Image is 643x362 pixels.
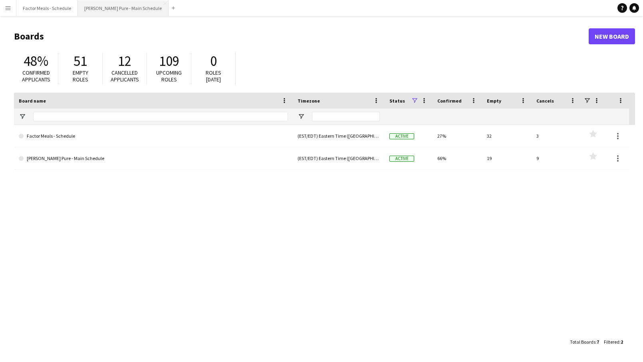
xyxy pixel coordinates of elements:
[118,52,131,70] span: 12
[24,52,48,70] span: 48%
[22,69,50,83] span: Confirmed applicants
[389,98,405,104] span: Status
[298,113,305,120] button: Open Filter Menu
[210,52,217,70] span: 0
[78,0,169,16] button: [PERSON_NAME] Pure - Main Schedule
[156,69,182,83] span: Upcoming roles
[206,69,221,83] span: Roles [DATE]
[33,112,288,121] input: Board name Filter Input
[482,125,532,147] div: 32
[298,98,320,104] span: Timezone
[312,112,380,121] input: Timezone Filter Input
[19,147,288,170] a: [PERSON_NAME] Pure - Main Schedule
[570,339,595,345] span: Total Boards
[389,156,414,162] span: Active
[532,147,581,169] div: 9
[437,98,462,104] span: Confirmed
[597,339,599,345] span: 7
[604,339,619,345] span: Filtered
[604,334,623,350] div: :
[111,69,139,83] span: Cancelled applicants
[159,52,179,70] span: 109
[433,125,482,147] div: 27%
[389,133,414,139] span: Active
[589,28,635,44] a: New Board
[487,98,501,104] span: Empty
[73,69,88,83] span: Empty roles
[293,147,385,169] div: (EST/EDT) Eastern Time ([GEOGRAPHIC_DATA] & [GEOGRAPHIC_DATA])
[19,113,26,120] button: Open Filter Menu
[73,52,87,70] span: 51
[19,125,288,147] a: Factor Meals - Schedule
[14,30,589,42] h1: Boards
[536,98,554,104] span: Cancels
[570,334,599,350] div: :
[16,0,78,16] button: Factor Meals - Schedule
[532,125,581,147] div: 3
[293,125,385,147] div: (EST/EDT) Eastern Time ([GEOGRAPHIC_DATA] & [GEOGRAPHIC_DATA])
[433,147,482,169] div: 66%
[621,339,623,345] span: 2
[482,147,532,169] div: 19
[19,98,46,104] span: Board name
